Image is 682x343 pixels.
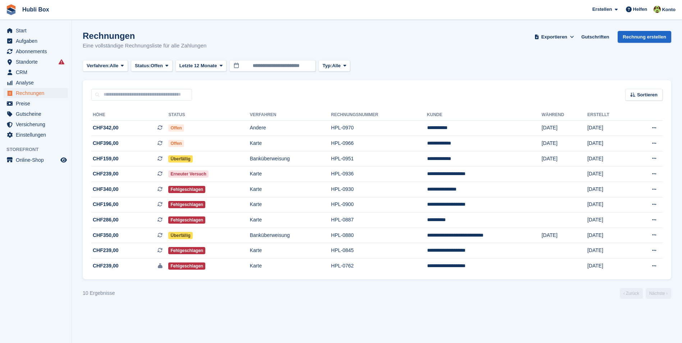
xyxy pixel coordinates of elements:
nav: Page [618,288,673,299]
h1: Rechnungen [83,31,206,41]
td: [DATE] [587,243,632,259]
td: [DATE] [587,151,632,166]
i: Es sind Fehler bei der Synchronisierung von Smart-Einträgen aufgetreten [59,59,64,65]
span: Überfällig [168,155,192,163]
span: Überfällig [168,232,192,239]
td: HPL-0887 [331,212,427,228]
th: Während [541,109,587,121]
td: [DATE] [587,197,632,212]
span: Letzte 12 Monate [179,62,217,69]
td: HPL-0930 [331,182,427,197]
td: Karte [250,197,331,212]
span: CRM [16,67,59,77]
span: Erstellen [592,6,612,13]
button: Exportieren [533,31,576,43]
td: Karte [250,182,331,197]
span: CHF196,00 [93,201,119,208]
td: [DATE] [587,182,632,197]
td: HPL-0966 [331,136,427,151]
span: Typ: [322,62,332,69]
span: Offen [168,140,184,147]
td: Banküberweisung [250,151,331,166]
p: Eine vollständige Rechnungsliste für alle Zahlungen [83,42,206,50]
span: CHF239,00 [93,262,119,270]
a: menu [4,130,68,140]
td: HPL-0762 [331,259,427,274]
span: CHF239,00 [93,247,119,254]
span: Fehlgeschlagen [168,201,205,208]
a: menu [4,46,68,56]
span: CHF396,00 [93,140,119,147]
td: [DATE] [587,228,632,243]
span: Rechnungen [16,88,59,98]
a: menu [4,57,68,67]
td: Andere [250,120,331,136]
a: menu [4,36,68,46]
td: [DATE] [541,228,587,243]
th: Höhe [91,109,168,121]
span: Status: [135,62,151,69]
td: Karte [250,212,331,228]
span: CHF340,00 [93,186,119,193]
th: Rechnungsnummer [331,109,427,121]
span: CHF286,00 [93,216,119,224]
span: Erneuter Versuch [168,170,208,178]
a: menu [4,26,68,36]
th: Status [168,109,250,121]
span: Gutscheine [16,109,59,119]
a: menu [4,99,68,109]
td: Karte [250,259,331,274]
td: [DATE] [587,166,632,182]
span: Fehlgeschlagen [168,262,205,270]
button: Letzte 12 Monate [175,60,227,72]
td: HPL-0900 [331,197,427,212]
a: Nächste [646,288,671,299]
a: menu [4,78,68,88]
span: Sortieren [637,91,658,99]
span: Preise [16,99,59,109]
div: 10 Ergebnisse [83,289,115,297]
span: Verfahren: [87,62,110,69]
span: CHF342,00 [93,124,119,132]
span: Versicherung [16,119,59,129]
a: menu [4,119,68,129]
a: menu [4,109,68,119]
td: [DATE] [587,259,632,274]
span: Konto [662,6,676,13]
span: Alle [110,62,118,69]
td: [DATE] [541,136,587,151]
span: Fehlgeschlagen [168,186,205,193]
span: Offen [168,124,184,132]
a: Vorherige [620,288,643,299]
td: Karte [250,243,331,259]
span: Einstellungen [16,130,59,140]
th: Kunde [427,109,542,121]
td: [DATE] [541,120,587,136]
td: [DATE] [587,136,632,151]
button: Typ: Alle [319,60,350,72]
th: Verfahren [250,109,331,121]
td: [DATE] [541,151,587,166]
td: [DATE] [587,212,632,228]
img: stora-icon-8386f47178a22dfd0bd8f6a31ec36ba5ce8667c1dd55bd0f319d3a0aa187defe.svg [6,4,17,15]
td: HPL-0936 [331,166,427,182]
span: Aufgaben [16,36,59,46]
span: Offen [151,62,163,69]
button: Verfahren: Alle [83,60,128,72]
span: Analyse [16,78,59,88]
td: HPL-0880 [331,228,427,243]
span: Abonnements [16,46,59,56]
span: Storefront [6,146,72,153]
td: HPL-0951 [331,151,427,166]
span: Online-Shop [16,155,59,165]
span: Alle [332,62,341,69]
a: menu [4,88,68,98]
span: Fehlgeschlagen [168,216,205,224]
a: Rechnung erstellen [618,31,671,43]
span: CHF159,00 [93,155,119,163]
td: HPL-0970 [331,120,427,136]
a: Vorschau-Shop [59,156,68,164]
td: Karte [250,136,331,151]
a: Speisekarte [4,155,68,165]
span: CHF239,00 [93,170,119,178]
